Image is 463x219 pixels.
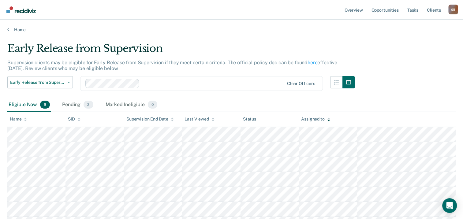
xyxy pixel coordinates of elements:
div: G B [448,5,458,14]
div: Early Release from Supervision [7,42,355,60]
img: Recidiviz [6,6,36,13]
span: 2 [84,101,93,109]
div: Eligible Now9 [7,98,51,112]
a: here [308,60,317,65]
div: Open Intercom Messenger [442,198,457,213]
button: Early Release from Supervision [7,76,73,88]
div: Name [10,117,27,122]
div: Marked Ineligible0 [104,98,159,112]
div: Supervision End Date [126,117,174,122]
div: SID [68,117,80,122]
div: Status [243,117,256,122]
div: Clear officers [287,81,315,86]
div: Assigned to [301,117,330,122]
button: Profile dropdown button [448,5,458,14]
a: Home [7,27,456,32]
span: 9 [40,101,50,109]
span: 0 [148,101,157,109]
span: Early Release from Supervision [10,80,65,85]
div: Pending2 [61,98,94,112]
p: Supervision clients may be eligible for Early Release from Supervision if they meet certain crite... [7,60,337,71]
div: Last Viewed [185,117,214,122]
